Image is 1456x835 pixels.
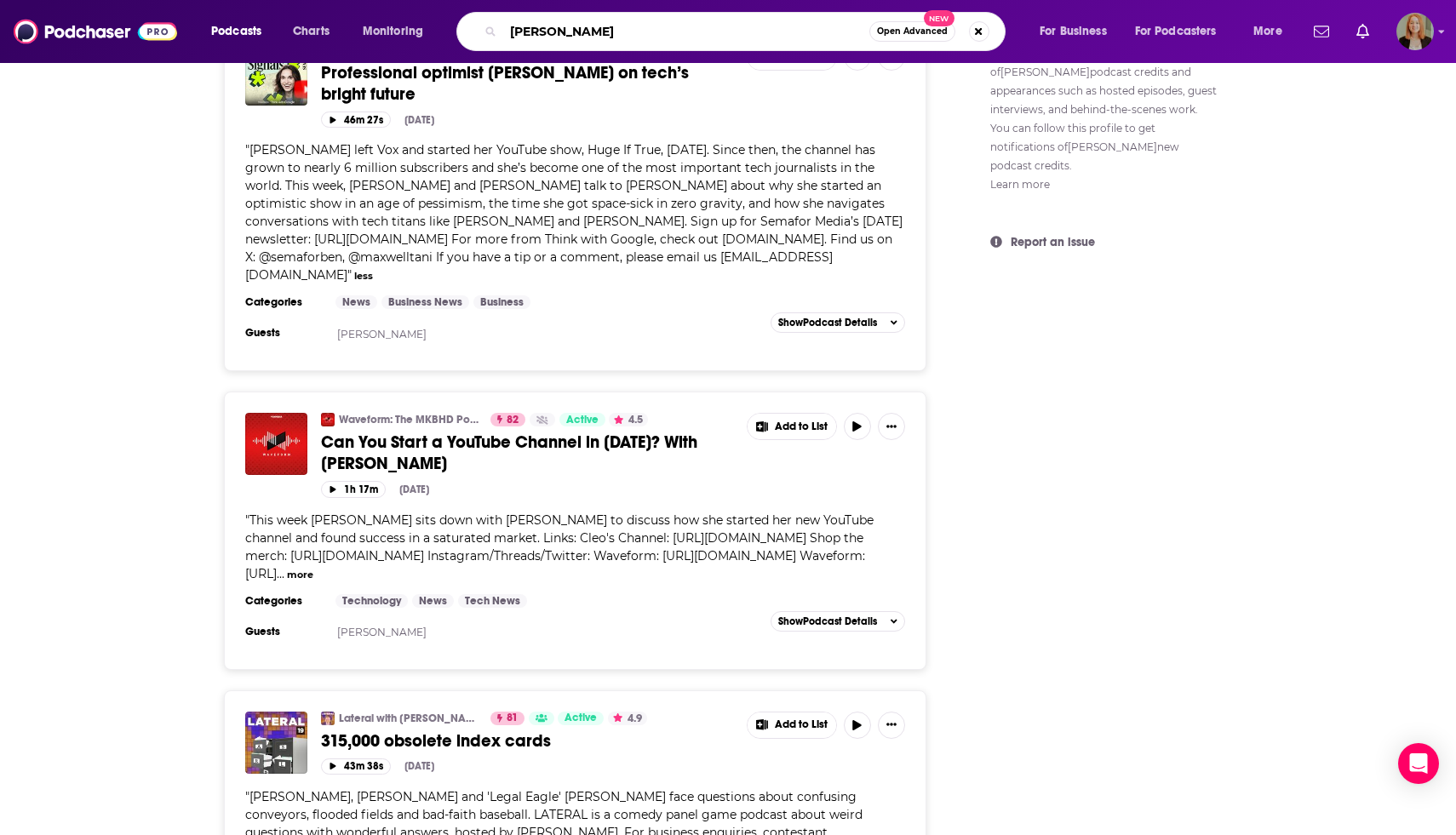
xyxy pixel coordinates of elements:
[339,712,479,725] a: Lateral with [PERSON_NAME]
[458,594,527,608] a: Tech News
[748,712,836,738] button: Show More Button
[245,594,322,608] h3: Categories
[245,295,322,309] h3: Categories
[990,235,1218,249] button: Report an issue
[473,12,1022,51] div: Search podcasts, credits, & more...
[381,295,469,309] a: Business News
[404,760,434,772] div: [DATE]
[337,626,427,638] a: [PERSON_NAME]
[1307,17,1336,46] a: Show notifications dropdown
[354,269,373,283] button: less
[565,710,597,727] span: Active
[778,615,877,627] span: Show Podcast Details
[771,611,905,632] button: ShowPodcast Details
[473,295,530,309] a: Business
[321,758,391,775] button: 43m 38s
[869,21,955,42] button: Open AdvancedNew
[337,328,427,340] a: [PERSON_NAME]
[199,18,284,45] button: open menu
[211,20,261,43] span: Podcasts
[924,10,954,26] span: New
[1396,13,1434,50] button: Show profile menu
[1028,18,1128,45] button: open menu
[412,594,454,608] a: News
[245,43,307,106] img: Professional optimist Cleo Abram on tech’s bright future
[877,27,948,36] span: Open Advanced
[245,142,903,283] span: [PERSON_NAME] left Vox and started her YouTube show, Huge If True, [DATE]. Since then, the channe...
[363,20,423,43] span: Monitoring
[245,712,307,774] img: 315,000 obsolete index cards
[490,413,525,426] a: 82
[1396,13,1434,50] span: Logged in as emckenzie
[775,718,828,731] span: Add to List
[775,51,828,64] span: Add to List
[748,414,836,439] button: Show More Button
[1241,18,1304,45] button: open menu
[490,712,525,725] a: 81
[507,710,518,727] span: 81
[335,295,377,309] a: News
[878,413,905,440] button: Show More Button
[566,412,599,429] span: Active
[1124,18,1241,45] button: open menu
[321,730,551,752] span: 315,000 obsolete index cards
[321,712,335,725] img: Lateral with Tom Scott
[507,412,519,429] span: 82
[245,142,903,283] span: " "
[878,712,905,739] button: Show More Button
[778,317,877,329] span: Show Podcast Details
[399,483,429,495] div: [DATE]
[321,432,735,474] a: Can You Start a YouTube Channel in [DATE]? With [PERSON_NAME]
[282,18,340,45] a: Charts
[609,413,648,426] button: 4.5
[771,312,905,333] button: ShowPodcast Details
[990,178,1050,191] a: Show additional information
[1253,20,1282,43] span: More
[14,15,177,48] img: Podchaser - Follow, Share and Rate Podcasts
[335,594,408,608] a: Technology
[559,413,605,426] a: Active
[287,568,313,582] button: more
[245,413,307,475] img: Can You Start a YouTube Channel in 2023? With Cleo Abram
[1135,20,1217,43] span: For Podcasters
[404,114,434,126] div: [DATE]
[321,413,335,426] img: Waveform: The MKBHD Podcast
[1398,743,1439,784] div: Open Intercom Messenger
[245,512,874,581] span: This week [PERSON_NAME] sits down with [PERSON_NAME] to discuss how she started her new YouTube c...
[321,62,689,105] span: Professional optimist [PERSON_NAME] on tech’s bright future
[245,512,874,581] span: "
[608,712,647,725] button: 4.9
[775,420,828,433] span: Add to List
[503,18,869,45] input: Search podcasts, credits, & more...
[351,18,445,45] button: open menu
[245,326,322,340] h3: Guests
[277,566,284,581] span: ...
[321,730,735,752] a: 315,000 obsolete index cards
[321,62,735,105] a: Professional optimist [PERSON_NAME] on tech’s bright future
[990,26,1218,194] p: This is a podcast creator profile for . This page showcases all of [PERSON_NAME] podcast credits ...
[1040,20,1107,43] span: For Business
[1350,17,1376,46] a: Show notifications dropdown
[321,481,386,497] button: 1h 17m
[245,625,322,638] h3: Guests
[321,112,391,128] button: 46m 27s
[558,712,604,725] a: Active
[293,20,330,43] span: Charts
[321,432,697,474] span: Can You Start a YouTube Channel in [DATE]? With [PERSON_NAME]
[339,413,479,426] a: Waveform: The MKBHD Podcast
[1396,13,1434,50] img: User Profile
